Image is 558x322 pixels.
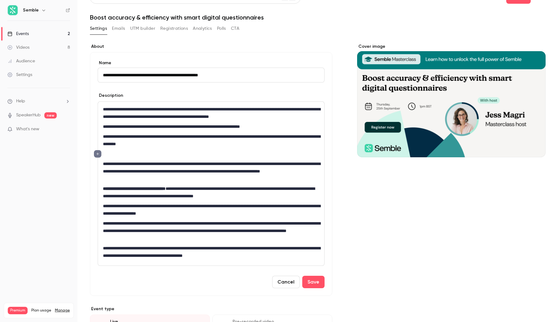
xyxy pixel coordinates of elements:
[90,24,107,34] button: Settings
[357,43,546,157] section: Cover image
[90,14,546,21] h1: Boost accuracy & efficiency with smart digital questionnaires
[130,24,155,34] button: UTM builder
[160,24,188,34] button: Registrations
[31,308,51,313] span: Plan usage
[7,44,29,51] div: Videos
[23,7,39,13] h6: Semble
[98,60,325,66] label: Name
[98,92,123,99] label: Description
[16,112,41,119] a: SpeakerHub
[90,306,332,312] p: Event type
[8,307,28,314] span: Premium
[44,112,57,119] span: new
[7,58,35,64] div: Audience
[217,24,226,34] button: Polls
[7,98,70,105] li: help-dropdown-opener
[55,308,70,313] a: Manage
[272,276,300,288] button: Cancel
[302,276,325,288] button: Save
[357,43,546,50] label: Cover image
[193,24,212,34] button: Analytics
[90,43,332,50] label: About
[8,5,18,15] img: Semble
[98,102,324,266] div: editor
[98,101,325,266] section: description
[16,98,25,105] span: Help
[63,127,70,132] iframe: Noticeable Trigger
[7,72,32,78] div: Settings
[16,126,39,132] span: What's new
[7,31,29,37] div: Events
[112,24,125,34] button: Emails
[231,24,239,34] button: CTA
